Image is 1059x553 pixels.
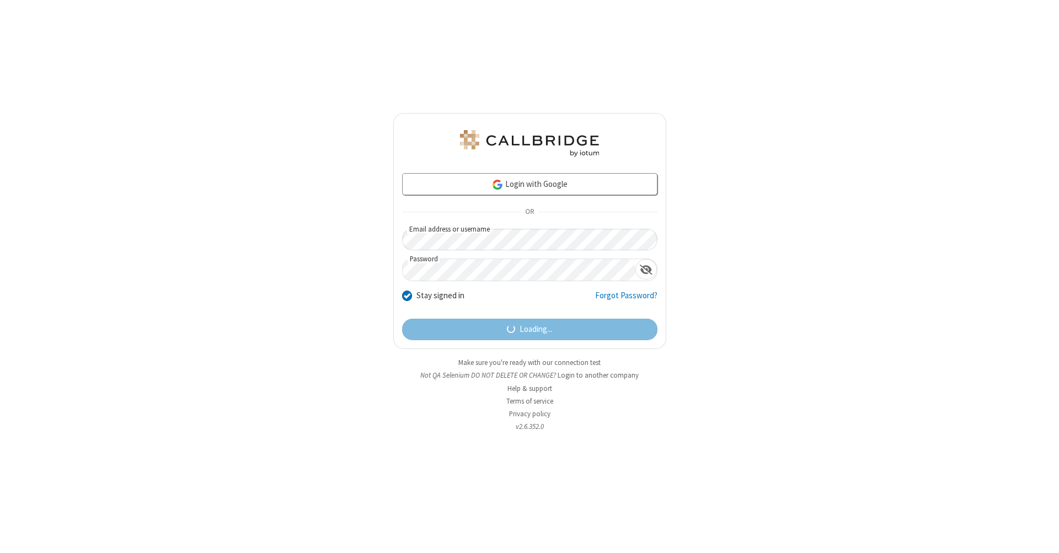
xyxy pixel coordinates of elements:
span: Loading... [520,323,552,336]
li: Not QA Selenium DO NOT DELETE OR CHANGE? [393,370,666,380]
button: Login to another company [558,370,639,380]
img: google-icon.png [491,179,504,191]
input: Password [403,259,635,281]
div: Show password [635,259,657,280]
button: Loading... [402,319,657,341]
img: QA Selenium DO NOT DELETE OR CHANGE [458,130,601,157]
span: OR [521,205,538,220]
input: Email address or username [402,229,657,250]
a: Forgot Password? [595,289,657,310]
a: Terms of service [506,396,553,406]
a: Privacy policy [509,409,550,418]
a: Help & support [507,384,552,393]
li: v2.6.352.0 [393,421,666,432]
a: Login with Google [402,173,657,195]
label: Stay signed in [416,289,464,302]
a: Make sure you're ready with our connection test [458,358,601,367]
